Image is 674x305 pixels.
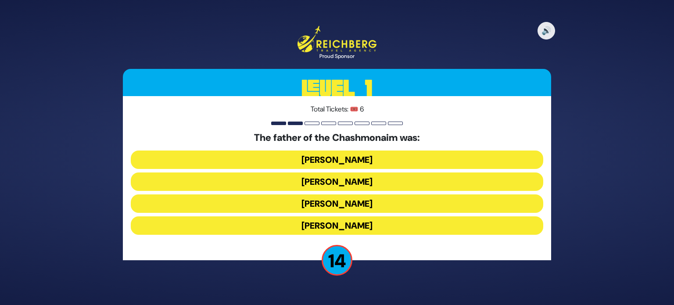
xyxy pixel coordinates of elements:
[131,216,543,235] button: [PERSON_NAME]
[131,172,543,191] button: [PERSON_NAME]
[131,132,543,144] h5: The father of the Chashmonaim was:
[131,104,543,115] p: Total Tickets: 🎟️ 6
[538,22,555,39] button: 🔊
[131,194,543,213] button: [PERSON_NAME]
[322,245,352,276] p: 14
[123,69,551,108] h3: Level 1
[131,151,543,169] button: [PERSON_NAME]
[298,52,376,60] div: Proud Sponsor
[298,26,376,52] img: Reichberg Travel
